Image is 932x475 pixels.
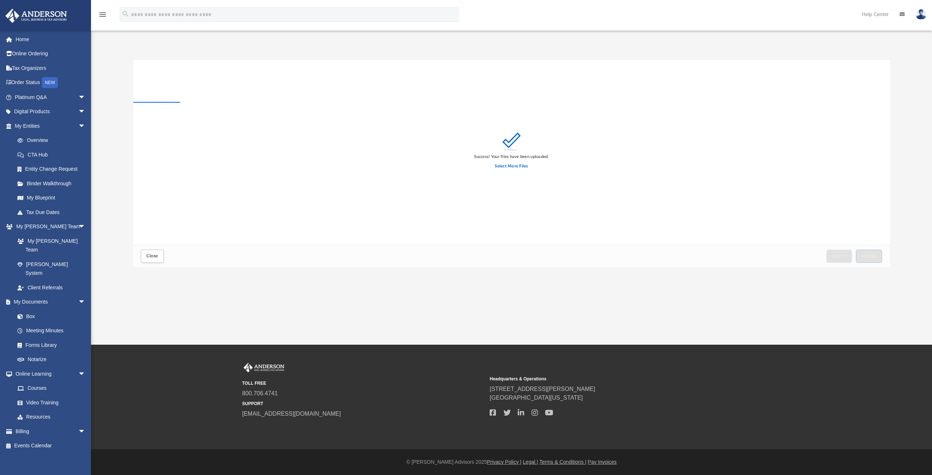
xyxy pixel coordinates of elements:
[490,376,732,382] small: Headquarters & Operations
[42,77,58,88] div: NEW
[122,10,130,18] i: search
[10,257,93,280] a: [PERSON_NAME] System
[10,280,93,295] a: Client Referrals
[242,411,341,417] a: [EMAIL_ADDRESS][DOMAIN_NAME]
[540,459,587,465] a: Terms & Conditions |
[5,439,96,453] a: Events Calendar
[78,295,93,310] span: arrow_drop_down
[10,234,89,257] a: My [PERSON_NAME] Team
[242,400,485,407] small: SUPPORT
[10,309,89,324] a: Box
[826,250,852,262] button: Cancel
[242,380,485,387] small: TOLL FREE
[5,367,93,381] a: Online Learningarrow_drop_down
[78,219,93,234] span: arrow_drop_down
[5,90,96,104] a: Platinum Q&Aarrow_drop_down
[5,119,96,133] a: My Entitiesarrow_drop_down
[832,254,846,258] span: Cancel
[10,162,96,177] a: Entity Change Request
[5,32,96,47] a: Home
[78,367,93,381] span: arrow_drop_down
[98,10,107,19] i: menu
[5,104,96,119] a: Digital Productsarrow_drop_down
[10,191,93,205] a: My Blueprint
[495,163,528,170] label: Select More Files
[242,390,278,396] a: 800.706.4741
[10,147,96,162] a: CTA Hub
[487,459,522,465] a: Privacy Policy |
[133,60,890,267] div: Upload
[588,459,616,465] a: Pay Invoices
[5,424,96,439] a: Billingarrow_drop_down
[490,386,595,392] a: [STREET_ADDRESS][PERSON_NAME]
[146,254,158,258] span: Close
[10,395,89,410] a: Video Training
[490,395,583,401] a: [GEOGRAPHIC_DATA][US_STATE]
[523,459,538,465] a: Legal |
[242,363,286,372] img: Anderson Advisors Platinum Portal
[10,205,96,219] a: Tax Due Dates
[916,9,927,20] img: User Pic
[10,133,96,148] a: Overview
[5,219,93,234] a: My [PERSON_NAME] Teamarrow_drop_down
[10,352,93,367] a: Notarize
[10,381,93,396] a: Courses
[5,295,93,309] a: My Documentsarrow_drop_down
[10,410,93,424] a: Resources
[78,90,93,105] span: arrow_drop_down
[856,250,882,262] button: Upload
[861,254,877,258] span: Upload
[3,9,69,23] img: Anderson Advisors Platinum Portal
[78,104,93,119] span: arrow_drop_down
[10,324,93,338] a: Meeting Minutes
[141,250,163,262] button: Close
[91,458,932,466] div: © [PERSON_NAME] Advisors 2025
[5,47,96,61] a: Online Ordering
[78,119,93,134] span: arrow_drop_down
[78,424,93,439] span: arrow_drop_down
[98,14,107,19] a: menu
[474,154,549,160] div: Success! Your files have been uploaded.
[10,338,89,352] a: Forms Library
[5,61,96,75] a: Tax Organizers
[10,176,96,191] a: Binder Walkthrough
[5,75,96,90] a: Order StatusNEW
